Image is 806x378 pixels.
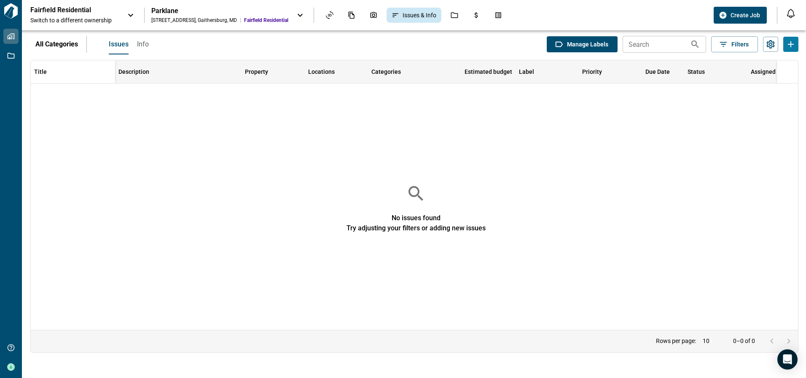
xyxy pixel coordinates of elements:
[347,222,486,232] span: Try adjusting your filters or adding new issues
[343,8,360,22] div: Documents
[321,8,339,22] div: Asset View
[465,60,512,84] div: Estimated budget
[452,60,516,84] div: Estimated budget
[714,7,767,24] button: Create Job
[733,338,755,344] p: 0–0 of 0
[519,60,534,84] div: Label
[567,40,608,49] span: Manage Labels
[582,60,602,84] div: Priority
[731,40,749,49] span: Filters
[783,37,798,52] button: Add Issues or Info
[244,17,288,24] span: Fairfield Residential
[688,60,705,84] div: Status
[305,60,368,84] div: Locations
[308,60,335,84] div: Locations
[579,60,642,84] div: Priority
[516,60,579,84] div: Label
[151,7,288,15] div: Parklane
[30,16,119,24] span: Switch to a different ownership
[34,60,47,84] div: Title
[30,6,106,14] p: Fairfield Residential
[392,204,441,222] span: No issues found
[547,36,618,52] button: Manage Labels
[684,60,747,84] div: Status
[645,60,670,84] div: Due Date
[731,11,760,19] span: Create Job
[365,8,382,22] div: Photos
[118,60,149,84] div: Description
[656,338,696,344] p: Rows per page:
[489,8,507,22] div: Takeoff Center
[467,8,485,22] div: Budgets
[747,60,790,84] div: Assigned To
[371,60,401,84] div: Categories
[642,60,684,84] div: Due Date
[446,8,463,22] div: Jobs
[115,60,242,84] div: Description
[711,36,758,52] button: Filters
[763,37,778,52] button: Settings
[242,60,305,84] div: Property
[751,60,784,84] div: Assigned To
[137,40,149,49] span: Info
[109,40,129,49] span: Issues
[784,7,798,20] button: Open notification feed
[403,11,436,19] span: Issues & Info
[151,17,237,24] div: [STREET_ADDRESS] , Gaithersburg , MD
[100,34,149,54] div: base tabs
[31,60,115,84] div: Title
[387,8,441,23] div: Issues & Info
[368,60,452,84] div: Categories
[35,39,78,49] p: All Categories
[245,60,268,84] div: Property
[699,335,720,347] div: 10
[777,349,798,370] div: Open Intercom Messenger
